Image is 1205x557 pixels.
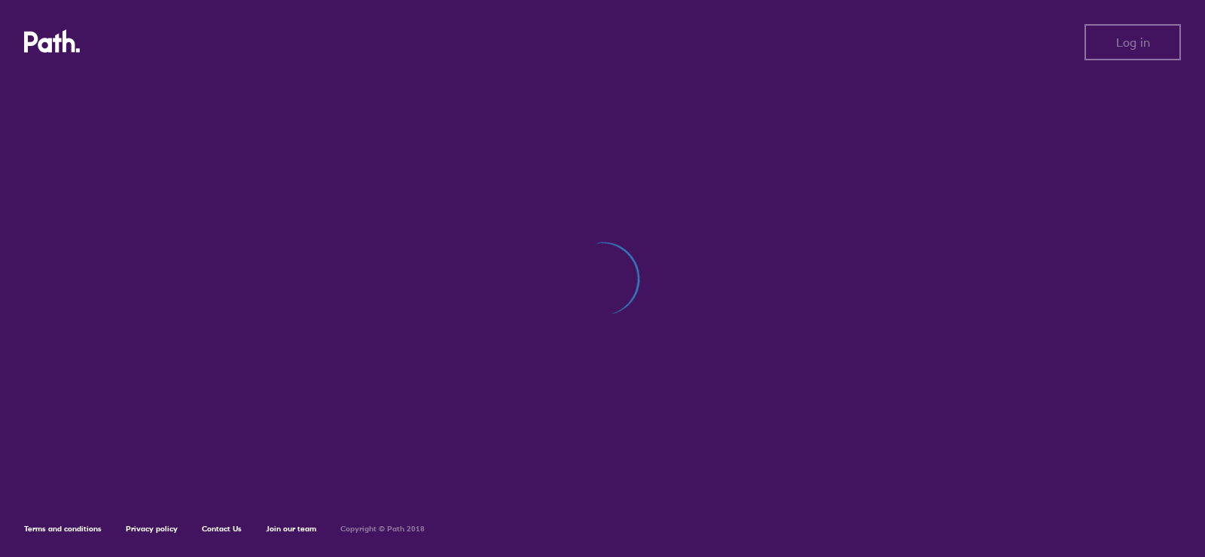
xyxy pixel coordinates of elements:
a: Privacy policy [126,524,178,534]
button: Log in [1084,24,1181,60]
a: Join our team [266,524,316,534]
h6: Copyright © Path 2018 [340,525,425,534]
a: Terms and conditions [24,524,102,534]
span: Log in [1116,35,1150,49]
a: Contact Us [202,524,242,534]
